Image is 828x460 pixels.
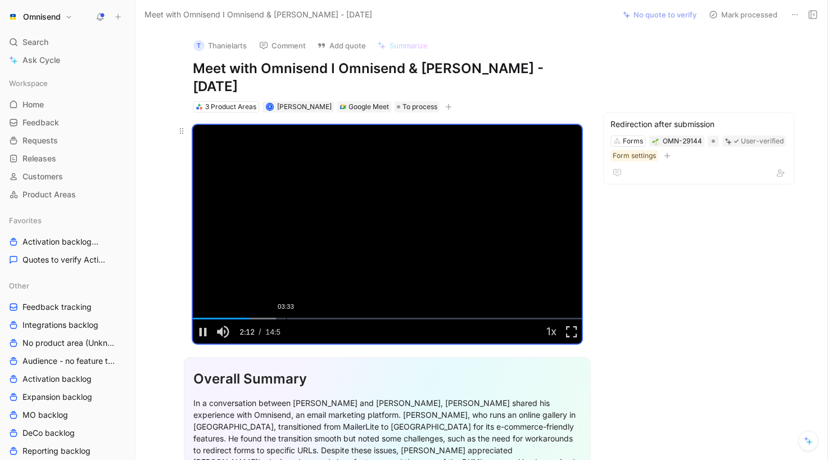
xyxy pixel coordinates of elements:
span: Activation backlog [22,236,104,248]
div: User-verified [741,136,784,147]
a: No product area (Unknowns) [4,335,130,351]
span: Summarize [390,40,428,51]
a: Customers [4,168,130,185]
div: Workspace [4,75,130,92]
button: 🌱 [651,137,659,145]
span: Feedback tracking [22,301,92,313]
span: 14:50 [265,327,280,361]
img: 🌱 [652,138,659,145]
span: To process [402,101,437,112]
span: Product Areas [22,189,76,200]
span: Favorites [9,215,42,226]
span: Meet with Omnisend I Omnisend & [PERSON_NAME] - [DATE] [144,8,372,21]
a: Integrations backlog [4,317,130,333]
span: Reporting backlog [22,445,91,457]
div: To process [395,101,440,112]
span: Requests [22,135,58,146]
a: DeCo backlog [4,425,130,441]
span: Activation backlog [22,373,92,385]
div: Video Player [193,125,582,344]
span: Integrations backlog [22,319,98,331]
a: Quotes to verify Activation [4,251,130,268]
div: Forms [623,136,643,147]
button: Pause [193,319,213,344]
span: / [259,327,261,336]
a: Product Areas [4,186,130,203]
button: TThanielarts [188,37,252,54]
a: Ask Cycle [4,52,130,69]
div: Google Meet [349,101,389,112]
span: Audience - no feature tag [22,355,115,367]
div: Progress Bar [193,318,582,319]
button: Add quote [312,38,371,53]
a: MO backlog [4,407,130,423]
a: Feedback tracking [4,299,130,315]
span: Quotes to verify Activation [22,254,105,265]
div: Redirection after submission [610,118,787,131]
span: Home [22,99,44,110]
span: Search [22,35,48,49]
span: Expansion backlog [22,391,92,403]
a: Home [4,96,130,113]
h1: Meet with Omnisend I Omnisend & [PERSON_NAME] - [DATE] [193,60,582,96]
button: Mute [213,319,233,344]
span: MO backlog [22,409,68,421]
div: T [193,40,205,51]
div: Search [4,34,130,51]
span: 2:12 [239,327,255,336]
button: Mark processed [704,7,782,22]
a: Expansion backlog [4,389,130,405]
div: OMN-29144 [663,136,702,147]
div: Overall Summary [193,369,581,389]
a: Feedback [4,114,130,131]
button: OmnisendOmnisend [4,9,75,25]
a: Requests [4,132,130,149]
span: Feedback [22,117,59,128]
button: No quote to verify [618,7,702,22]
a: Activation backlogOther [4,233,130,250]
img: Omnisend [7,11,19,22]
button: Playback Rate [541,319,562,344]
a: Activation backlog [4,371,130,387]
button: Fullscreen [562,319,582,344]
button: Comment [254,38,311,53]
span: Ask Cycle [22,53,60,67]
div: Form settings [613,150,656,161]
button: Summarize [372,38,433,53]
div: 3 Product Areas [205,101,256,112]
div: Favorites [4,212,130,229]
span: Releases [22,153,56,164]
a: Reporting backlog [4,443,130,459]
span: Workspace [9,78,48,89]
span: Other [9,280,29,291]
span: [PERSON_NAME] [277,102,332,111]
a: Audience - no feature tag [4,353,130,369]
span: No product area (Unknowns) [22,337,116,349]
div: K [267,103,273,110]
span: Customers [22,171,63,182]
div: Other [4,277,130,294]
span: DeCo backlog [22,427,75,439]
a: Releases [4,150,130,167]
h1: Omnisend [23,12,61,22]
